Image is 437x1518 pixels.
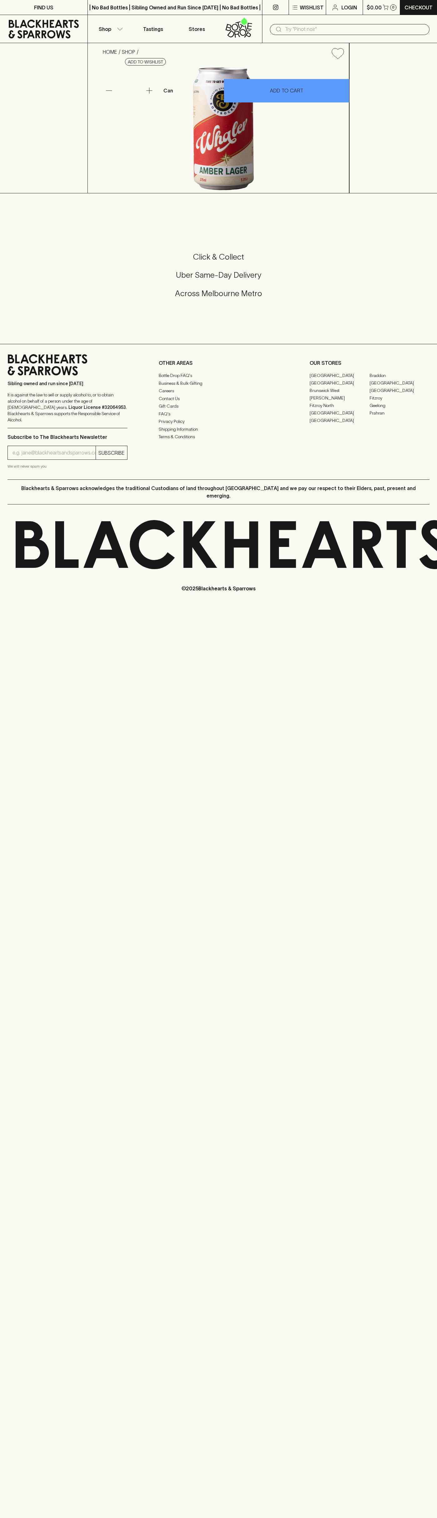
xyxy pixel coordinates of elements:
p: Can [163,87,173,94]
h5: Uber Same-Day Delivery [7,270,430,280]
a: Brunswick West [310,387,370,394]
p: SUBSCRIBE [98,449,125,457]
a: Terms & Conditions [159,433,279,441]
a: Business & Bulk Gifting [159,379,279,387]
p: Stores [189,25,205,33]
strong: Liquor License #32064953 [68,405,126,410]
a: Braddon [370,372,430,379]
p: Blackhearts & Sparrows acknowledges the traditional Custodians of land throughout [GEOGRAPHIC_DAT... [12,484,425,499]
a: Fitzroy [370,394,430,402]
a: FAQ's [159,410,279,418]
a: Shipping Information [159,425,279,433]
a: Gift Cards [159,403,279,410]
p: Sibling owned and run since [DATE] [7,380,127,387]
p: FIND US [34,4,53,11]
a: [GEOGRAPHIC_DATA] [370,379,430,387]
button: Shop [88,15,132,43]
div: Call to action block [7,227,430,331]
a: [PERSON_NAME] [310,394,370,402]
input: Try "Pinot noir" [285,24,425,34]
p: Tastings [143,25,163,33]
a: Bottle Drop FAQ's [159,372,279,379]
a: HOME [103,49,117,55]
a: [GEOGRAPHIC_DATA] [370,387,430,394]
a: [GEOGRAPHIC_DATA] [310,417,370,424]
p: Subscribe to The Blackhearts Newsletter [7,433,127,441]
p: Login [341,4,357,11]
h5: Across Melbourne Metro [7,288,430,299]
p: Wishlist [300,4,324,11]
button: Add to wishlist [329,46,346,62]
p: 0 [392,6,395,9]
a: [GEOGRAPHIC_DATA] [310,409,370,417]
p: $0.00 [367,4,382,11]
a: [GEOGRAPHIC_DATA] [310,379,370,387]
img: 77315.png [98,64,349,193]
a: SHOP [122,49,135,55]
a: Prahran [370,409,430,417]
p: We will never spam you [7,463,127,469]
p: OUR STORES [310,359,430,367]
div: Can [161,84,224,97]
input: e.g. jane@blackheartsandsparrows.com.au [12,448,96,458]
a: Careers [159,387,279,395]
h5: Click & Collect [7,252,430,262]
a: Privacy Policy [159,418,279,425]
p: Shop [99,25,111,33]
a: Stores [175,15,219,43]
a: Contact Us [159,395,279,402]
p: Checkout [405,4,433,11]
button: SUBSCRIBE [96,446,127,459]
p: ADD TO CART [270,87,303,94]
a: Geelong [370,402,430,409]
p: OTHER AREAS [159,359,279,367]
button: ADD TO CART [224,79,349,102]
a: [GEOGRAPHIC_DATA] [310,372,370,379]
a: Fitzroy North [310,402,370,409]
a: Tastings [131,15,175,43]
button: Add to wishlist [125,58,166,66]
p: It is against the law to sell or supply alcohol to, or to obtain alcohol on behalf of a person un... [7,392,127,423]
